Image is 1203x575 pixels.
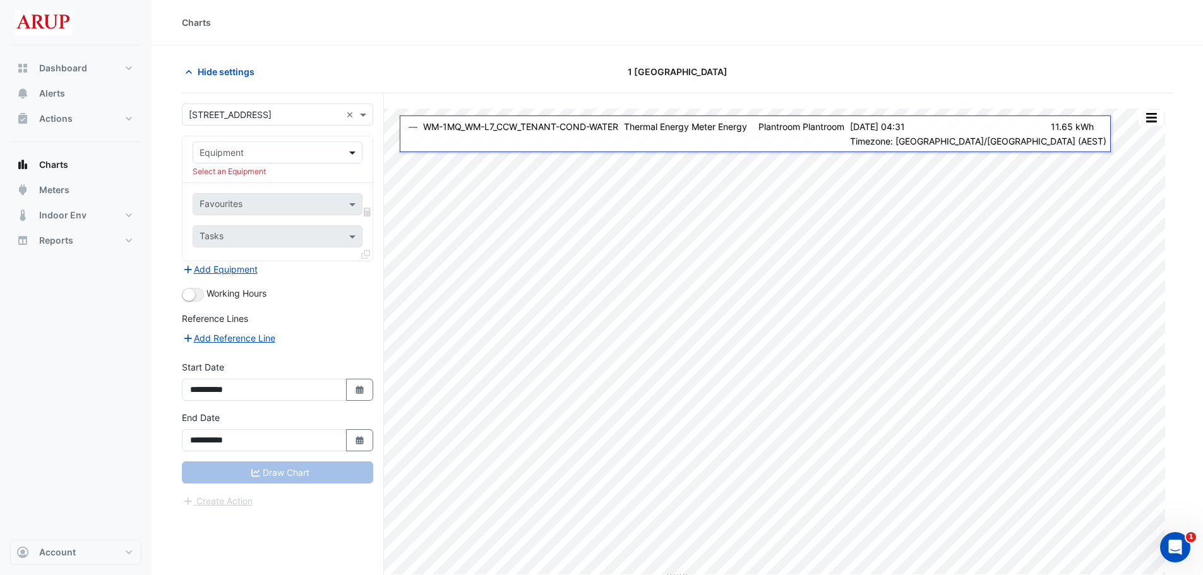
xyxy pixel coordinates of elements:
button: Hide settings [182,61,263,83]
app-escalated-ticket-create-button: Please correct errors first [182,495,253,506]
app-icon: Dashboard [16,62,29,74]
span: Actions [39,112,73,125]
app-icon: Reports [16,234,29,247]
div: Select an Equipment [193,166,362,177]
span: Working Hours [206,288,266,299]
app-icon: Charts [16,158,29,171]
app-icon: Meters [16,184,29,196]
fa-icon: Select Date [354,384,366,395]
app-icon: Alerts [16,87,29,100]
span: Meters [39,184,69,196]
span: Alerts [39,87,65,100]
button: Meters [10,177,141,203]
span: Choose Function [362,206,373,217]
div: Favourites [198,197,242,213]
span: Charts [39,158,68,171]
button: Actions [10,106,141,131]
button: Indoor Env [10,203,141,228]
button: Account [10,540,141,565]
button: Reports [10,228,141,253]
span: Reports [39,234,73,247]
app-icon: Indoor Env [16,209,29,222]
span: Indoor Env [39,209,87,222]
div: Charts [182,16,211,29]
button: Alerts [10,81,141,106]
button: Add Equipment [182,262,258,276]
label: Start Date [182,360,224,374]
button: Charts [10,152,141,177]
iframe: Intercom live chat [1160,532,1190,562]
div: Tasks [198,229,224,246]
img: Company Logo [15,10,72,35]
button: Add Reference Line [182,331,276,345]
label: Reference Lines [182,312,248,325]
fa-icon: Select Date [354,435,366,446]
span: Clone Favourites and Tasks from this Equipment to other Equipment [361,249,370,259]
span: 1 [GEOGRAPHIC_DATA] [628,65,727,78]
button: Dashboard [10,56,141,81]
span: Hide settings [198,65,254,78]
span: 1 [1186,532,1196,542]
span: Account [39,546,76,559]
span: Dashboard [39,62,87,74]
button: More Options [1139,110,1164,126]
label: End Date [182,411,220,424]
app-icon: Actions [16,112,29,125]
span: Clear [346,108,357,121]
